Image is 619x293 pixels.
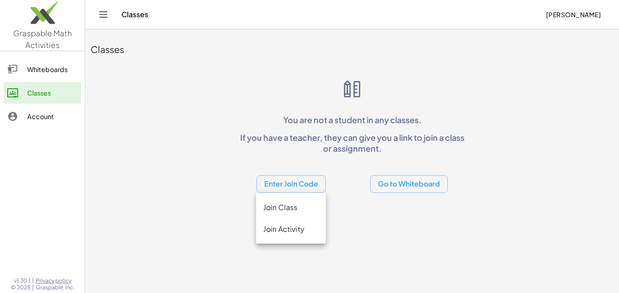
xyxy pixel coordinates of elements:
p: You are not a student in any classes. [236,115,468,125]
span: | [32,277,34,284]
div: Whiteboards [27,64,77,75]
div: Join Activity [263,224,319,235]
span: v1.30.1 [14,277,30,284]
p: If you have a teacher, they can give you a link to join a class or assignment. [236,132,468,154]
a: Privacy policy [36,277,74,284]
a: Classes [4,82,81,104]
div: Join Class [263,202,319,213]
button: Enter Join Code [256,175,326,193]
span: [PERSON_NAME] [546,10,601,19]
span: Graspable Math Activities [13,28,72,50]
button: [PERSON_NAME] [538,6,608,23]
div: Classes [91,43,614,56]
span: © 2025 [11,284,30,291]
span: | [32,284,34,291]
a: Whiteboards [4,58,81,80]
button: Go to Whiteboard [370,175,448,193]
div: Account [27,111,77,122]
div: Classes [27,87,77,98]
button: Toggle navigation [96,7,111,22]
a: Account [4,106,81,127]
span: Graspable, Inc. [36,284,74,291]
